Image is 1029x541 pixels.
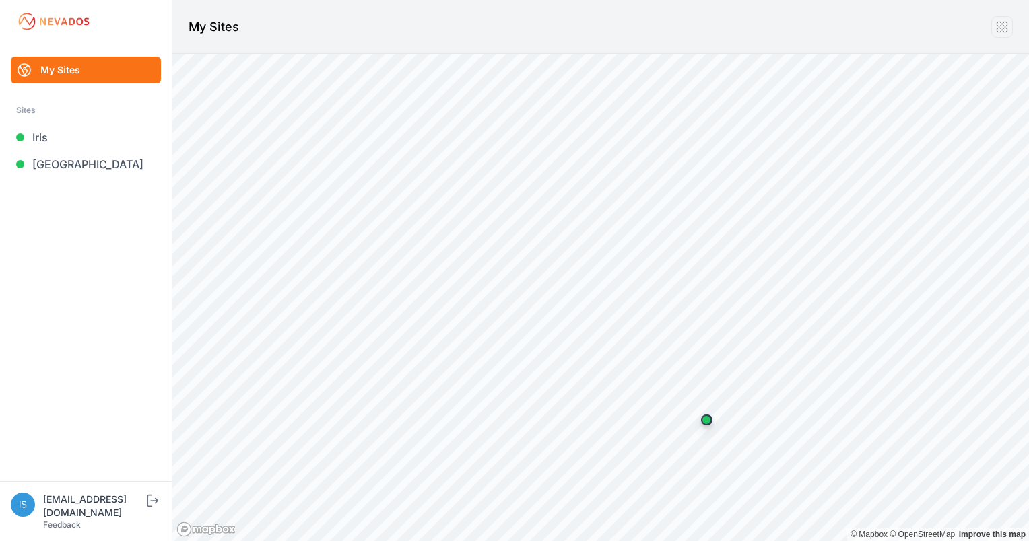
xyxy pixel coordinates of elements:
a: Map feedback [959,530,1026,539]
a: Feedback [43,519,81,530]
div: Map marker [693,406,720,433]
a: Mapbox logo [176,521,236,537]
div: [EMAIL_ADDRESS][DOMAIN_NAME] [43,493,144,519]
div: Sites [16,102,156,118]
a: OpenStreetMap [890,530,955,539]
a: Mapbox [851,530,888,539]
a: My Sites [11,57,161,83]
img: iswagart@prim.com [11,493,35,517]
h1: My Sites [189,17,239,36]
canvas: Map [172,54,1029,541]
a: Iris [11,124,161,151]
img: Nevados [16,11,92,32]
a: [GEOGRAPHIC_DATA] [11,151,161,178]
